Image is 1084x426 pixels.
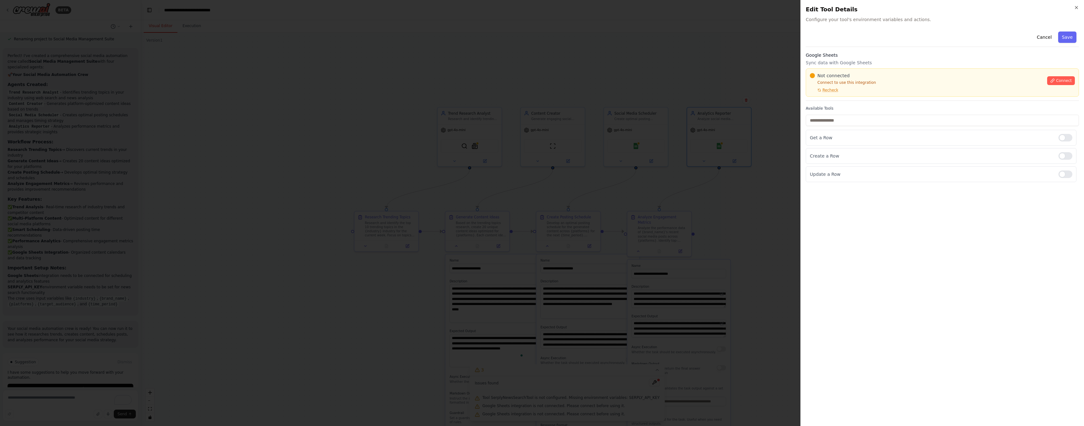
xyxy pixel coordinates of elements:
span: Connect [1056,78,1072,83]
button: Recheck [810,88,838,93]
button: Connect [1047,76,1075,85]
p: Connect to use this integration [810,80,1043,85]
h2: Edit Tool Details [806,5,1079,14]
p: Create a Row [810,153,1053,159]
span: Recheck [822,88,838,93]
button: Save [1058,32,1076,43]
h3: Google Sheets [806,52,1079,58]
button: Cancel [1033,32,1055,43]
label: Available Tools [806,106,1079,111]
p: Get a Row [810,135,1053,141]
p: Update a Row [810,171,1053,177]
span: Not connected [817,72,850,79]
p: Sync data with Google Sheets [806,60,1079,66]
span: Configure your tool's environment variables and actions. [806,16,1079,23]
